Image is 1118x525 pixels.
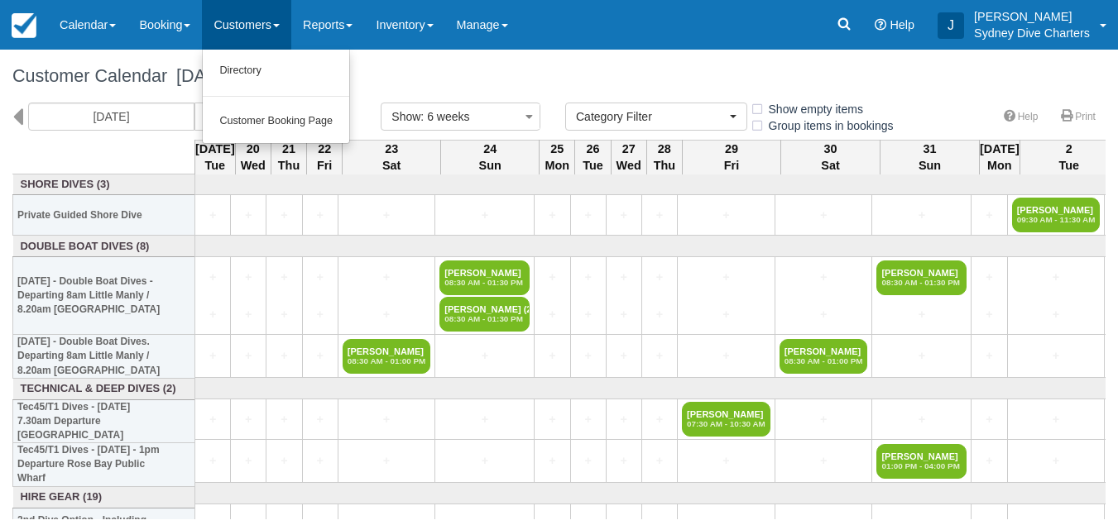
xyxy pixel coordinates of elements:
[13,443,195,486] th: Tec45/T1 Dives - [DATE] - 1pm Departure Rose Bay Public Wharf
[235,452,262,470] a: +
[780,339,868,374] a: [PERSON_NAME]08:30 AM - 01:00 PM
[611,140,646,174] th: 27 Wed
[687,419,765,429] em: 07:30 AM - 10:30 AM
[682,306,770,323] a: +
[343,207,431,224] a: +
[199,207,226,224] a: +
[611,411,637,428] a: +
[780,207,868,224] a: +
[343,269,431,286] a: +
[235,140,271,174] th: 20 Wed
[167,65,305,86] span: [DATE] - [DATE]
[1017,215,1096,225] em: 09:30 AM - 11:30 AM
[576,108,726,125] span: Category Filter
[343,140,441,174] th: 23 Sat
[199,306,226,323] a: +
[646,411,673,428] a: +
[307,140,343,174] th: 22 Fri
[1012,411,1101,428] a: +
[646,452,673,470] a: +
[12,66,1106,86] h1: Customer Calendar
[682,402,770,437] a: [PERSON_NAME]07:30 AM - 10:30 AM
[539,347,565,365] a: +
[539,207,565,224] a: +
[235,347,262,365] a: +
[539,411,565,428] a: +
[439,260,530,295] a: [PERSON_NAME]08:30 AM - 01:30 PM
[271,269,297,286] a: +
[785,356,863,366] em: 08:30 AM - 01:00 PM
[994,105,1048,129] a: Help
[1051,105,1106,129] a: Print
[307,207,333,224] a: +
[682,140,780,174] th: 29 Fri
[976,207,1002,224] a: +
[13,399,195,442] th: Tec45/T1 Dives - [DATE] 7.30am Departure [GEOGRAPHIC_DATA]
[875,19,886,31] i: Help
[974,8,1090,25] p: [PERSON_NAME]
[876,207,967,224] a: +
[307,306,333,323] a: +
[890,18,914,31] span: Help
[876,347,967,365] a: +
[611,207,637,224] a: +
[439,452,530,470] a: +
[235,269,262,286] a: +
[307,347,333,365] a: +
[441,140,540,174] th: 24 Sun
[881,278,962,288] em: 08:30 AM - 01:30 PM
[235,306,262,323] a: +
[780,269,868,286] a: +
[202,50,350,144] ul: Customers
[750,119,907,131] span: Group items in bookings
[976,269,1002,286] a: +
[439,347,530,365] a: +
[17,239,191,255] a: Double Boat Dives (8)
[17,177,191,193] a: Shore Dives (3)
[1012,347,1101,365] a: +
[1012,306,1101,323] a: +
[750,97,874,122] label: Show empty items
[343,339,431,374] a: [PERSON_NAME]08:30 AM - 01:00 PM
[976,347,1002,365] a: +
[539,306,565,323] a: +
[682,269,770,286] a: +
[780,452,868,470] a: +
[780,411,868,428] a: +
[938,12,964,39] div: J
[235,207,262,224] a: +
[646,347,673,365] a: +
[271,140,306,174] th: 21 Thu
[646,207,673,224] a: +
[646,269,673,286] a: +
[1020,140,1118,174] th: 2 Tue
[343,452,431,470] a: +
[307,411,333,428] a: +
[876,306,967,323] a: +
[611,306,637,323] a: +
[1012,198,1101,232] a: [PERSON_NAME]09:30 AM - 11:30 AM
[979,140,1020,174] th: [DATE] Mon
[575,347,602,365] a: +
[13,335,195,378] th: [DATE] - Double Boat Dives. Departing 8am Little Manly / 8.20am [GEOGRAPHIC_DATA]
[646,140,682,174] th: 28 Thu
[575,207,602,224] a: +
[565,103,747,131] button: Category Filter
[540,140,575,174] th: 25 Mon
[343,411,431,428] a: +
[199,269,226,286] a: +
[439,297,530,332] a: [PERSON_NAME] (2)08:30 AM - 01:30 PM
[976,411,1002,428] a: +
[271,207,297,224] a: +
[439,207,530,224] a: +
[575,452,602,470] a: +
[381,103,540,131] button: Show: 6 weeks
[348,356,426,366] em: 08:30 AM - 01:00 PM
[876,411,967,428] a: +
[235,411,262,428] a: +
[199,452,226,470] a: +
[881,461,962,471] em: 01:00 PM - 04:00 PM
[439,411,530,428] a: +
[780,140,880,174] th: 30 Sat
[444,278,525,288] em: 08:30 AM - 01:30 PM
